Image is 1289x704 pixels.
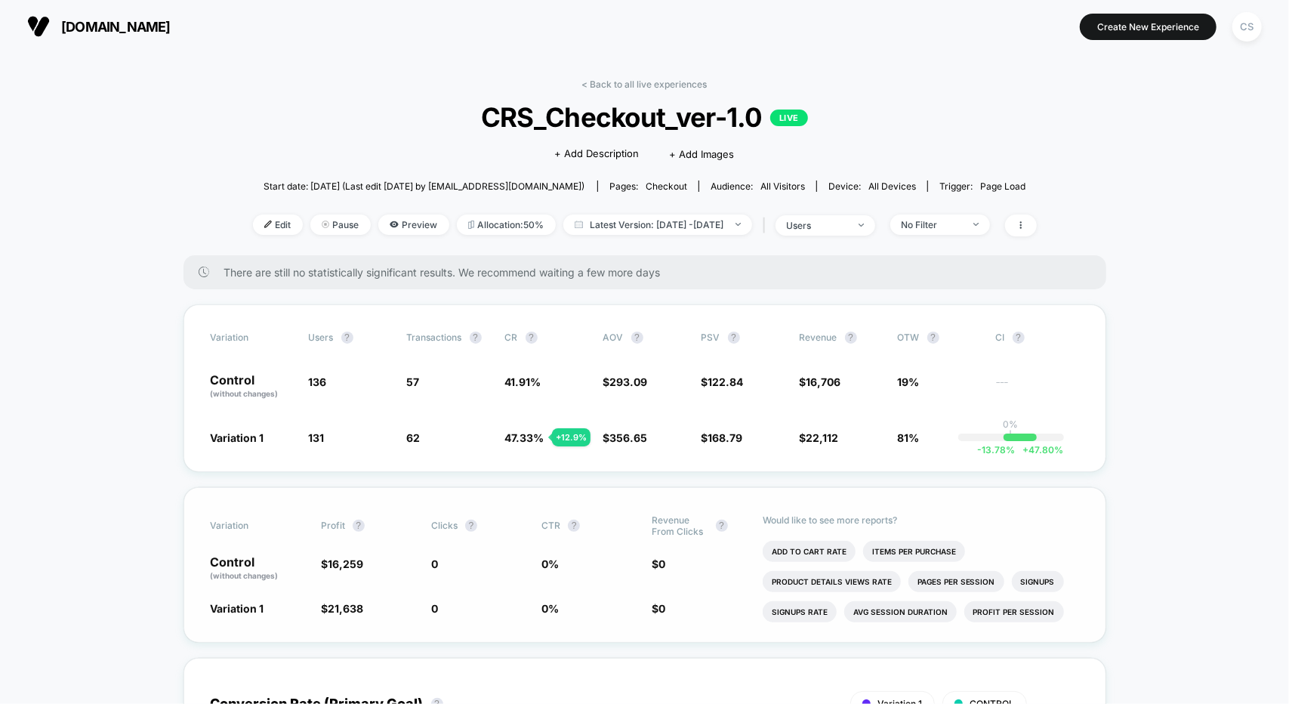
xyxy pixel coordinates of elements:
span: Clicks [431,520,458,531]
span: $ [321,557,363,570]
span: Edit [253,215,303,235]
span: All Visitors [760,181,805,192]
span: Variation [211,332,294,344]
div: CS [1232,12,1262,42]
span: -13.78 % [977,444,1015,455]
span: + Add Images [669,148,734,160]
span: 16,706 [806,375,841,388]
span: $ [321,602,363,615]
span: Transactions [407,332,462,343]
span: 131 [309,431,325,444]
span: checkout [646,181,687,192]
span: 0 [659,557,666,570]
span: Preview [378,215,449,235]
span: There are still no statistically significant results. We recommend waiting a few more days [224,266,1076,279]
span: Variation [211,514,294,537]
div: Audience: [711,181,805,192]
span: Pause [310,215,371,235]
span: Revenue From Clicks [652,514,708,537]
span: $ [652,602,666,615]
img: end [973,223,979,226]
span: CRS_Checkout_ver-1.0 [291,101,997,133]
span: Profit [321,520,345,531]
li: Profit Per Session [964,601,1064,622]
div: Pages: [609,181,687,192]
span: 47.80 % [1015,444,1063,455]
span: Page Load [980,181,1025,192]
span: Latest Version: [DATE] - [DATE] [563,215,752,235]
span: $ [702,431,743,444]
p: Control [211,374,294,400]
span: --- [996,378,1079,400]
li: Items Per Purchase [863,541,965,562]
span: 0 [659,602,666,615]
div: + 12.9 % [552,428,591,446]
span: CI [996,332,1079,344]
button: [DOMAIN_NAME] [23,14,175,39]
img: end [859,224,864,227]
span: Revenue [800,332,837,343]
span: 81% [898,431,920,444]
button: ? [341,332,353,344]
span: (without changes) [211,571,279,580]
span: 0 [431,602,438,615]
span: $ [652,557,666,570]
span: $ [702,375,744,388]
span: PSV [702,332,720,343]
li: Signups [1012,571,1064,592]
img: calendar [575,221,583,228]
span: 293.09 [610,375,648,388]
p: LIVE [770,110,808,126]
span: + Add Description [554,147,639,162]
p: Control [211,556,306,582]
span: $ [800,375,841,388]
button: ? [728,332,740,344]
span: 57 [407,375,420,388]
button: ? [353,520,365,532]
span: 22,112 [806,431,839,444]
div: users [787,220,847,231]
span: Variation 1 [211,431,264,444]
span: Start date: [DATE] (Last edit [DATE] by [EMAIL_ADDRESS][DOMAIN_NAME]) [264,181,584,192]
span: Allocation: 50% [457,215,556,235]
img: Visually logo [27,15,50,38]
button: ? [845,332,857,344]
span: 47.33 % [505,431,544,444]
button: ? [927,332,939,344]
span: CTR [541,520,560,531]
li: Avg Session Duration [844,601,957,622]
span: 62 [407,431,421,444]
span: + [1022,444,1028,455]
button: Create New Experience [1080,14,1217,40]
span: $ [603,375,648,388]
button: ? [470,332,482,344]
span: AOV [603,332,624,343]
li: Add To Cart Rate [763,541,856,562]
button: ? [568,520,580,532]
span: 0 % [541,557,559,570]
span: OTW [898,332,981,344]
p: | [1010,430,1013,441]
span: CR [505,332,518,343]
span: $ [603,431,648,444]
button: ? [526,332,538,344]
button: ? [465,520,477,532]
span: | [760,215,776,236]
span: 136 [309,375,327,388]
li: Pages Per Session [908,571,1004,592]
span: users [309,332,334,343]
span: 0 % [541,602,559,615]
span: 168.79 [708,431,743,444]
span: 41.91 % [505,375,541,388]
button: ? [716,520,728,532]
span: 16,259 [328,557,363,570]
p: 0% [1004,418,1019,430]
span: all devices [868,181,916,192]
span: 356.65 [610,431,648,444]
span: $ [800,431,839,444]
span: 21,638 [328,602,363,615]
span: 19% [898,375,920,388]
button: CS [1228,11,1266,42]
p: Would like to see more reports? [763,514,1079,526]
li: Product Details Views Rate [763,571,901,592]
